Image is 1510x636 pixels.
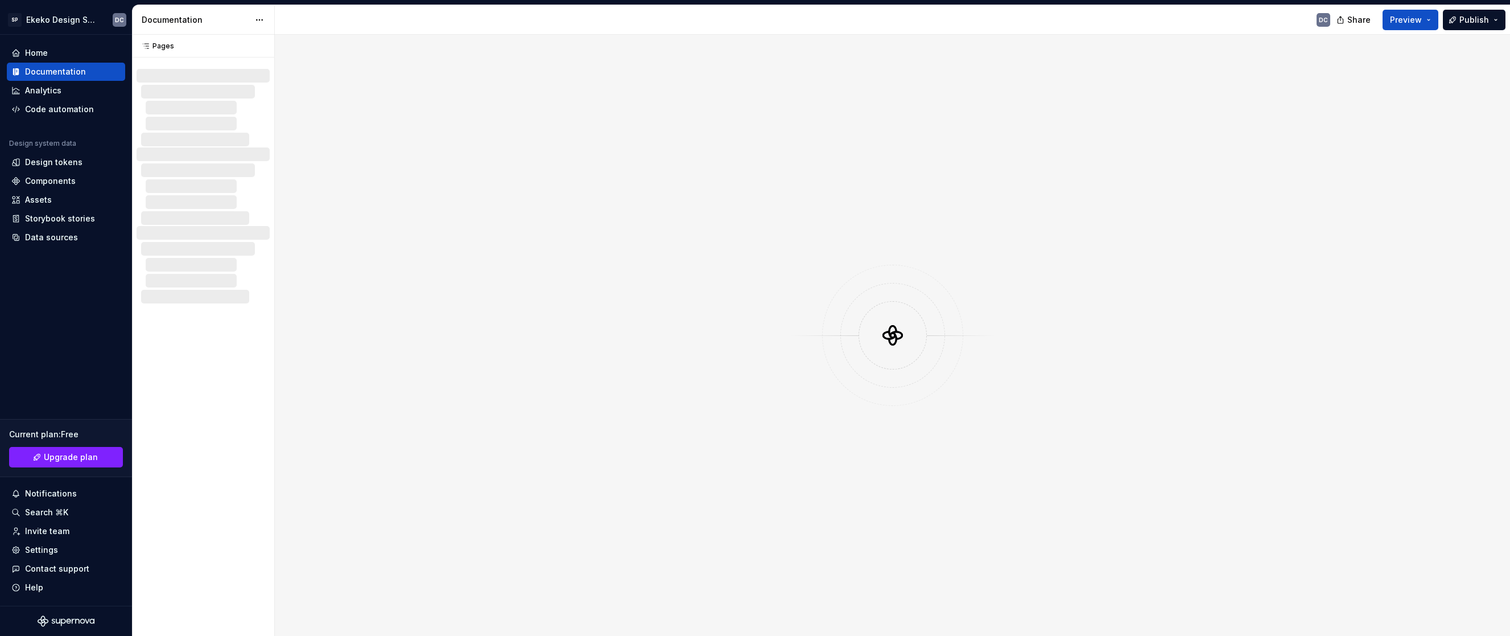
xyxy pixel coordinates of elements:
div: Design tokens [25,157,82,168]
span: Publish [1459,14,1489,26]
a: Invite team [7,522,125,540]
a: Upgrade plan [9,447,123,467]
button: Publish [1443,10,1505,30]
div: Help [25,582,43,593]
div: Settings [25,544,58,556]
div: Assets [25,194,52,206]
button: Preview [1383,10,1438,30]
a: Code automation [7,100,125,118]
button: Notifications [7,485,125,503]
a: Assets [7,191,125,209]
div: Analytics [25,85,61,96]
a: Analytics [7,81,125,100]
div: Data sources [25,232,78,243]
button: Contact support [7,560,125,578]
div: Current plan : Free [9,429,123,440]
span: Preview [1390,14,1422,26]
div: Search ⌘K [25,507,68,518]
button: Share [1331,10,1378,30]
div: Documentation [25,66,86,77]
a: Documentation [7,63,125,81]
button: Help [7,578,125,597]
div: DC [115,15,124,24]
div: SP [8,13,22,27]
div: Ekeko Design System [26,14,99,26]
div: Design system data [9,139,76,148]
div: Components [25,175,76,187]
button: SPEkeko Design SystemDC [2,7,130,32]
div: Pages [137,42,174,51]
div: Home [25,47,48,59]
div: Code automation [25,104,94,115]
a: Storybook stories [7,210,125,228]
span: Share [1347,14,1371,26]
div: Storybook stories [25,213,95,224]
div: Notifications [25,488,77,499]
div: Contact support [25,563,89,575]
div: Documentation [142,14,249,26]
div: DC [1319,15,1328,24]
a: Design tokens [7,153,125,171]
svg: Supernova Logo [38,616,94,627]
a: Data sources [7,228,125,247]
button: Search ⌘K [7,503,125,522]
a: Components [7,172,125,190]
a: Settings [7,541,125,559]
span: Upgrade plan [44,452,98,463]
a: Home [7,44,125,62]
div: Invite team [25,526,69,537]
